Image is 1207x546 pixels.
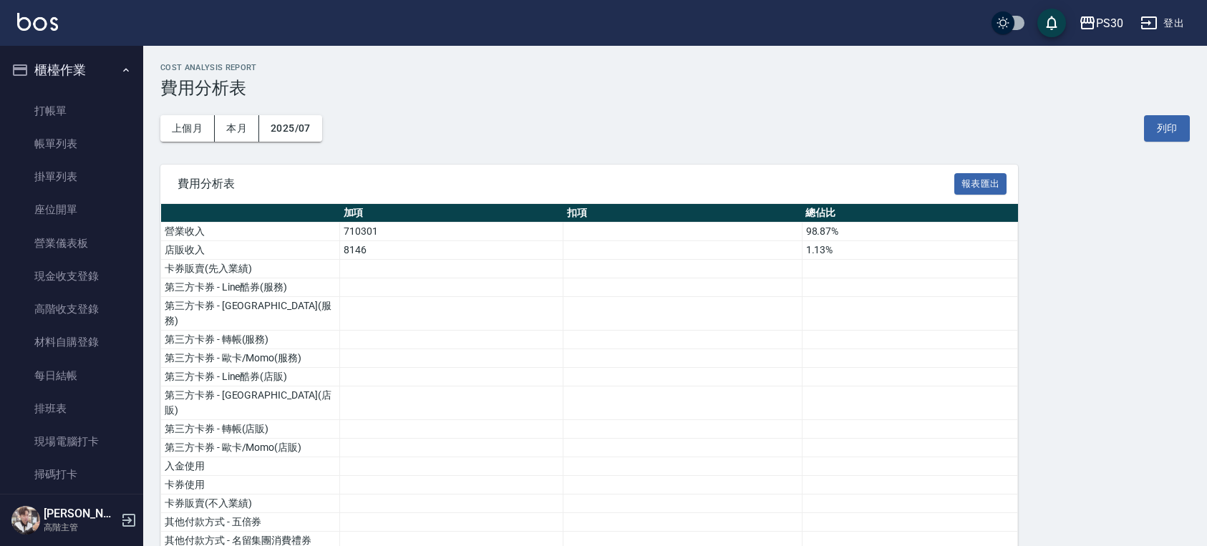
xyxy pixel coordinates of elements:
button: 登出 [1135,10,1190,36]
th: 總佔比 [802,204,1018,223]
td: 1.13% [802,241,1018,260]
a: 現場電腦打卡 [6,425,137,458]
button: 櫃檯作業 [6,52,137,89]
h5: [PERSON_NAME] [44,507,117,521]
td: 第三方卡券 - 歐卡/Momo(店販) [161,439,340,457]
h2: Cost analysis Report [160,63,1190,72]
button: 報表匯出 [954,173,1007,195]
td: 其他付款方式 - 五倍券 [161,513,340,532]
button: 列印 [1144,115,1190,142]
td: 第三方卡券 - Line酷券(店販) [161,368,340,386]
td: 710301 [340,223,563,241]
td: 第三方卡券 - Line酷券(服務) [161,278,340,297]
p: 高階主管 [44,521,117,534]
td: 營業收入 [161,223,340,241]
span: 費用分析表 [178,177,954,191]
td: 卡券販賣(先入業績) [161,260,340,278]
td: 98.87% [802,223,1018,241]
td: 第三方卡券 - 歐卡/Momo(服務) [161,349,340,368]
a: 營業儀表板 [6,227,137,260]
td: 第三方卡券 - [GEOGRAPHIC_DATA](店販) [161,386,340,420]
img: Person [11,506,40,535]
a: 現金收支登錄 [6,260,137,293]
h3: 費用分析表 [160,78,1190,98]
a: 座位開單 [6,193,137,226]
img: Logo [17,13,58,31]
button: 本月 [215,115,259,142]
td: 卡券販賣(不入業績) [161,494,340,513]
a: 掛單列表 [6,160,137,193]
button: 2025/07 [259,115,322,142]
th: 扣項 [563,204,802,223]
td: 8146 [340,241,563,260]
div: PS30 [1096,14,1123,32]
a: 排班表 [6,392,137,425]
td: 第三方卡券 - [GEOGRAPHIC_DATA](服務) [161,297,340,331]
td: 入金使用 [161,457,340,476]
a: 高階收支登錄 [6,293,137,326]
td: 卡券使用 [161,476,340,494]
th: 加項 [340,204,563,223]
button: PS30 [1073,9,1129,38]
a: 帳單列表 [6,127,137,160]
td: 第三方卡券 - 轉帳(服務) [161,331,340,349]
a: 每日結帳 [6,359,137,392]
button: 上個月 [160,115,215,142]
a: 打帳單 [6,94,137,127]
a: 材料自購登錄 [6,326,137,359]
a: 掃碼打卡 [6,458,137,491]
td: 店販收入 [161,241,340,260]
td: 第三方卡券 - 轉帳(店販) [161,420,340,439]
button: save [1037,9,1066,37]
